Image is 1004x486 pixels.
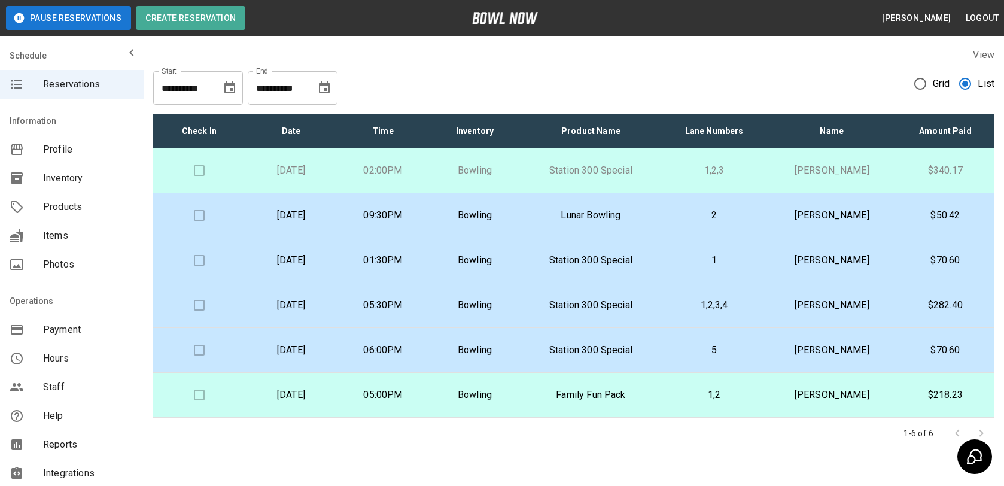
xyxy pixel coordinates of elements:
p: [PERSON_NAME] [777,343,887,357]
p: Bowling [439,253,512,268]
p: Bowling [439,298,512,312]
span: Products [43,200,134,214]
p: [DATE] [255,208,328,223]
span: Payment [43,323,134,337]
button: Choose date, selected date is Aug 16, 2025 [218,76,242,100]
th: Name [768,114,896,148]
p: Station 300 Special [530,163,651,178]
p: Bowling [439,163,512,178]
span: List [978,77,994,91]
p: Bowling [439,343,512,357]
img: logo [472,12,538,24]
p: $340.17 [906,163,985,178]
p: Station 300 Special [530,343,651,357]
p: 1-6 of 6 [903,427,933,439]
span: Profile [43,142,134,157]
p: 05:00PM [346,388,419,402]
p: $218.23 [906,388,985,402]
p: [DATE] [255,163,328,178]
p: 01:30PM [346,253,419,268]
p: 1,2,3,4 [671,298,758,312]
button: [PERSON_NAME] [877,7,956,29]
p: 09:30PM [346,208,419,223]
p: Station 300 Special [530,253,651,268]
p: Family Fun Pack [530,388,651,402]
th: Check In [153,114,245,148]
p: $70.60 [906,343,985,357]
p: [PERSON_NAME] [777,298,887,312]
label: View [973,49,994,60]
p: Bowling [439,208,512,223]
p: Station 300 Special [530,298,651,312]
p: [DATE] [255,343,328,357]
th: Date [245,114,337,148]
p: 1 [671,253,758,268]
button: Choose date, selected date is Sep 16, 2025 [312,76,336,100]
span: Photos [43,257,134,272]
p: [PERSON_NAME] [777,253,887,268]
th: Lane Numbers [661,114,768,148]
button: Create Reservation [136,6,245,30]
th: Inventory [429,114,521,148]
th: Amount Paid [896,114,994,148]
p: [PERSON_NAME] [777,208,887,223]
p: Bowling [439,388,512,402]
span: Grid [933,77,950,91]
p: [DATE] [255,253,328,268]
span: Reports [43,438,134,452]
p: 5 [671,343,758,357]
span: Items [43,229,134,243]
p: $70.60 [906,253,985,268]
p: 1,2,3 [671,163,758,178]
button: Pause Reservations [6,6,131,30]
p: $282.40 [906,298,985,312]
p: 05:30PM [346,298,419,312]
p: $50.42 [906,208,985,223]
p: [DATE] [255,298,328,312]
p: 02:00PM [346,163,419,178]
p: [DATE] [255,388,328,402]
p: 2 [671,208,758,223]
span: Integrations [43,466,134,481]
p: 1,2 [671,388,758,402]
span: Reservations [43,77,134,92]
p: 06:00PM [346,343,419,357]
span: Inventory [43,171,134,186]
p: [PERSON_NAME] [777,388,887,402]
span: Help [43,409,134,423]
p: Lunar Bowling [530,208,651,223]
span: Staff [43,380,134,394]
span: Hours [43,351,134,366]
p: [PERSON_NAME] [777,163,887,178]
th: Product Name [521,114,661,148]
th: Time [337,114,429,148]
button: Logout [961,7,1004,29]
